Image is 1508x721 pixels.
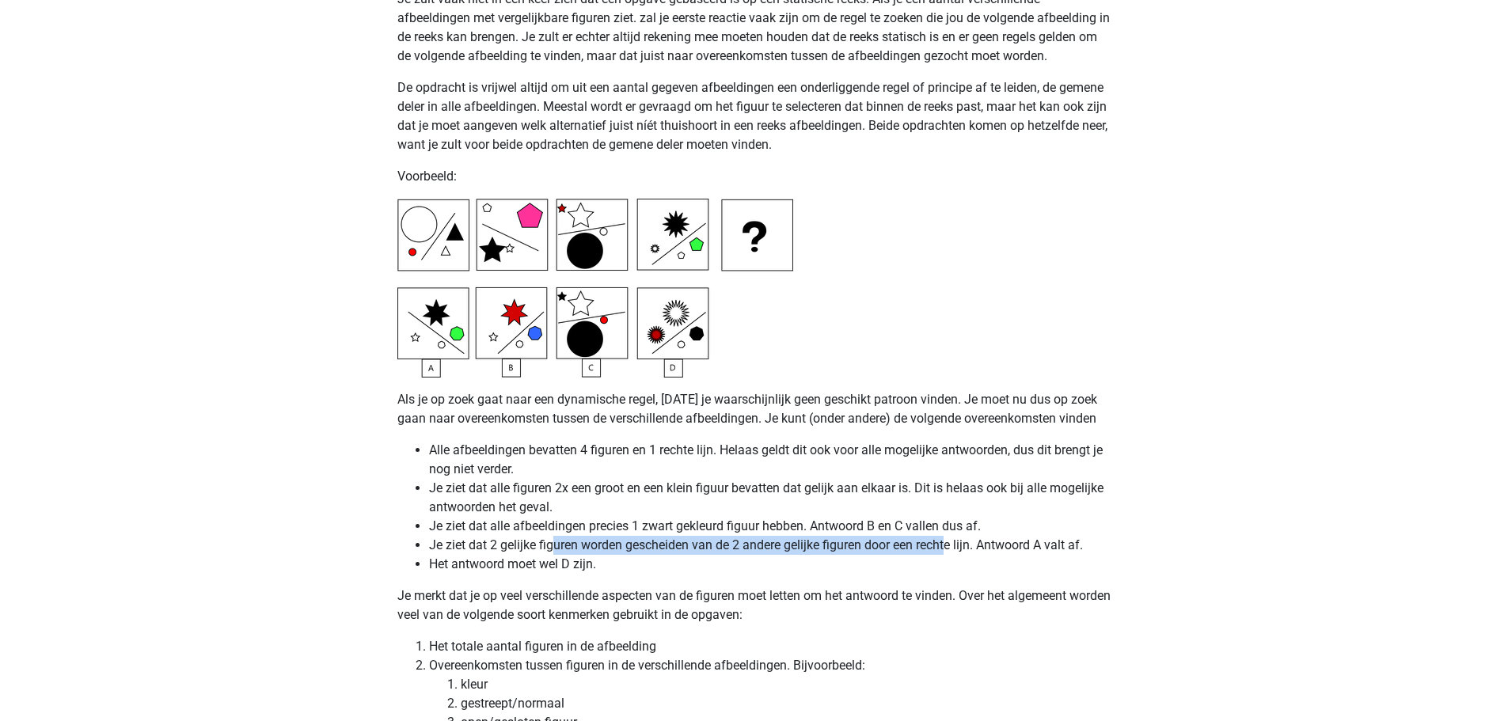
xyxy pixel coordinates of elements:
img: Inductive Reasoning Example7.png [397,199,793,378]
li: Het totale aantal figuren in de afbeelding [429,637,1111,656]
li: gestreept/normaal [461,694,1111,713]
li: Je ziet dat alle afbeeldingen precies 1 zwart gekleurd figuur hebben. Antwoord B en C vallen dus af. [429,517,1111,536]
li: Je ziet dat alle figuren 2x een groot en een klein figuur bevatten dat gelijk aan elkaar is. Dit ... [429,479,1111,517]
li: kleur [461,675,1111,694]
li: Het antwoord moet wel D zijn. [429,555,1111,574]
p: Als je op zoek gaat naar een dynamische regel, [DATE] je waarschijnlijk geen geschikt patroon vin... [397,390,1111,428]
li: Alle afbeeldingen bevatten 4 figuren en 1 rechte lijn. Helaas geldt dit ook voor alle mogelijke a... [429,441,1111,479]
p: De opdracht is vrijwel altijd om uit een aantal gegeven afbeeldingen een onderliggende regel of p... [397,78,1111,154]
p: Voorbeeld: [397,167,1111,186]
p: Je merkt dat je op veel verschillende aspecten van de figuren moet letten om het antwoord te vind... [397,586,1111,624]
li: Je ziet dat 2 gelijke figuren worden gescheiden van de 2 andere gelijke figuren door een rechte l... [429,536,1111,555]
